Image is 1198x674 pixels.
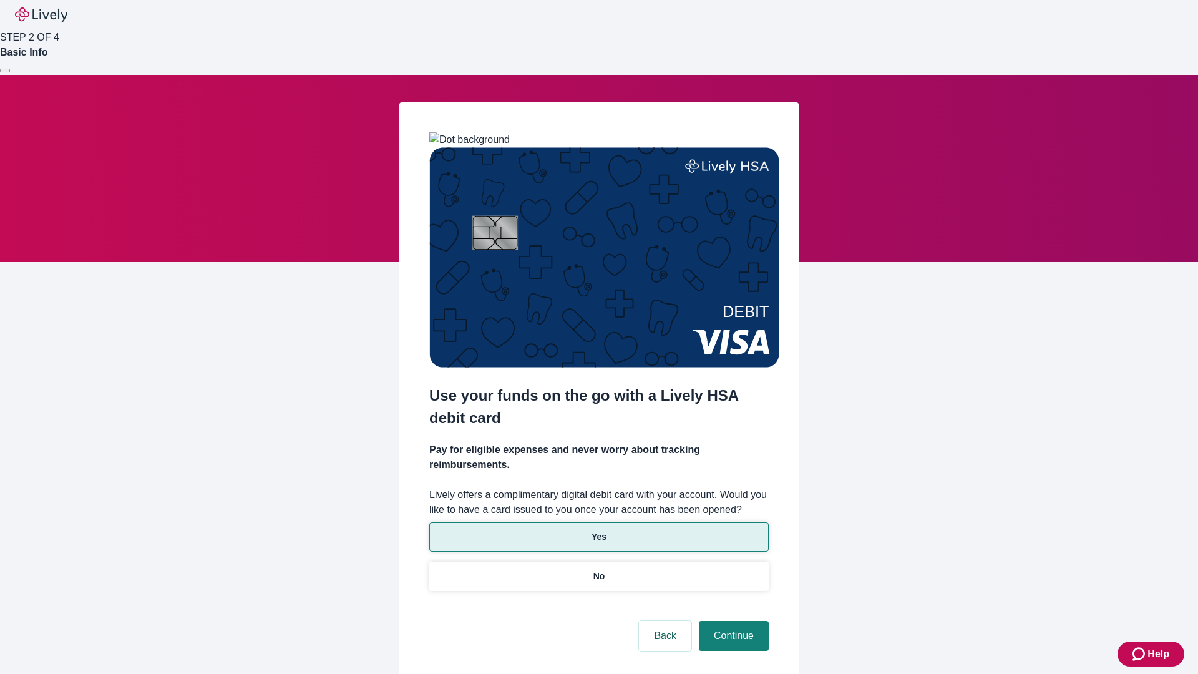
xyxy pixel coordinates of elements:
[699,621,769,651] button: Continue
[429,522,769,552] button: Yes
[1132,647,1147,662] svg: Zendesk support icon
[429,487,769,517] label: Lively offers a complimentary digital debit card with your account. Would you like to have a card...
[429,384,769,429] h2: Use your funds on the go with a Lively HSA debit card
[593,570,605,583] p: No
[429,442,769,472] h4: Pay for eligible expenses and never worry about tracking reimbursements.
[1118,642,1184,667] button: Zendesk support iconHelp
[639,621,691,651] button: Back
[429,132,510,147] img: Dot background
[15,7,67,22] img: Lively
[1147,647,1169,662] span: Help
[592,530,606,544] p: Yes
[429,562,769,591] button: No
[429,147,779,368] img: Debit card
